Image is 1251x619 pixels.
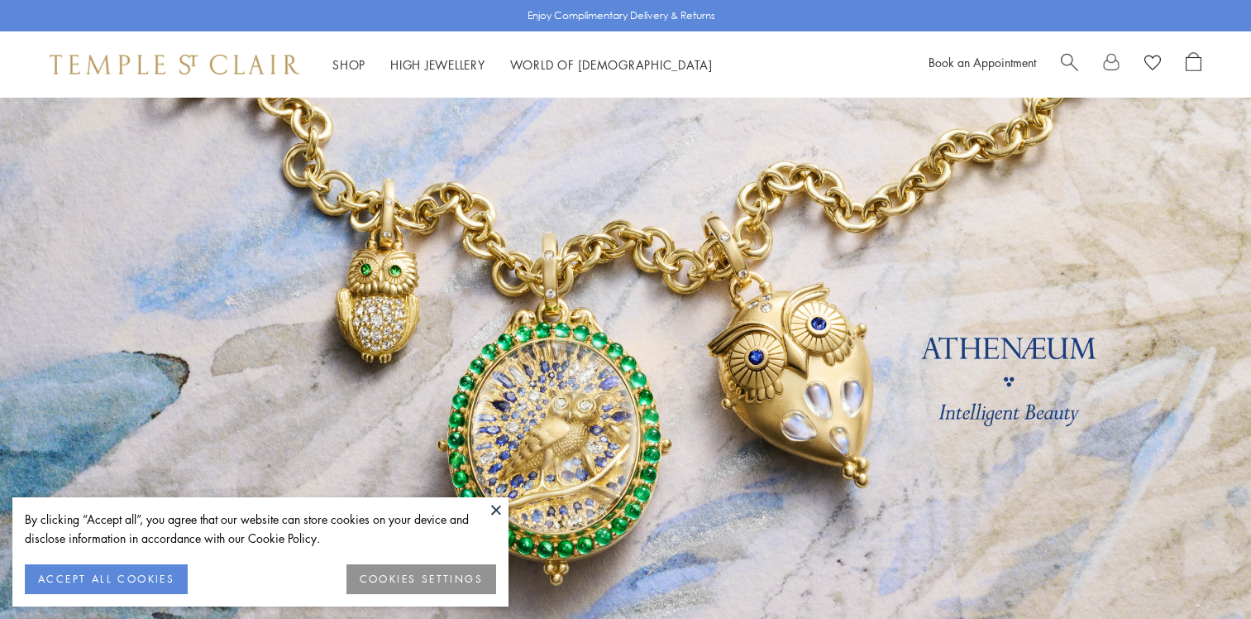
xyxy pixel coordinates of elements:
[1186,52,1201,77] a: Open Shopping Bag
[25,564,188,594] button: ACCEPT ALL COOKIES
[1168,541,1234,602] iframe: Gorgias live chat messenger
[1144,52,1161,77] a: View Wishlist
[1061,52,1078,77] a: Search
[50,55,299,74] img: Temple St. Clair
[346,564,496,594] button: COOKIES SETTINGS
[25,510,496,548] div: By clicking “Accept all”, you agree that our website can store cookies on your device and disclos...
[332,56,365,73] a: ShopShop
[528,7,715,24] p: Enjoy Complimentary Delivery & Returns
[510,56,713,73] a: World of [DEMOGRAPHIC_DATA]World of [DEMOGRAPHIC_DATA]
[332,55,713,75] nav: Main navigation
[929,54,1036,70] a: Book an Appointment
[390,56,485,73] a: High JewelleryHigh Jewellery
